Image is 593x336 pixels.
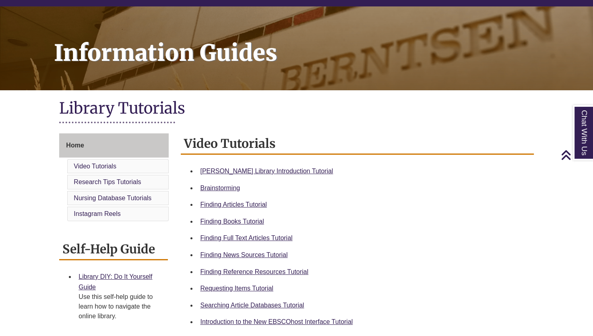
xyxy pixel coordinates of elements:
[74,178,141,185] a: Research Tips Tutorials
[74,210,121,217] a: Instagram Reels
[59,239,168,260] h2: Self-Help Guide
[181,133,533,155] h2: Video Tutorials
[66,142,84,149] span: Home
[200,268,308,275] a: Finding Reference Resources Tutorial
[59,98,533,120] h1: Library Tutorials
[200,185,240,191] a: Brainstorming
[200,218,264,225] a: Finding Books Tutorial
[200,251,287,258] a: Finding News Sources Tutorial
[200,168,333,174] a: [PERSON_NAME] Library Introduction Tutorial
[200,285,273,292] a: Requesting Items Tutorial
[59,133,169,158] a: Home
[45,6,593,80] h1: Information Guides
[200,201,267,208] a: Finding Articles Tutorial
[79,273,152,290] a: Library DIY: Do It Yourself Guide
[74,163,116,170] a: Video Tutorials
[200,234,292,241] a: Finding Full Text Articles Tutorial
[79,292,161,321] div: Use this self-help guide to learn how to navigate the online library.
[561,149,591,160] a: Back to Top
[200,302,304,309] a: Searching Article Databases Tutorial
[74,195,151,201] a: Nursing Database Tutorials
[200,318,353,325] a: Introduction to the New EBSCOhost Interface Tutorial
[59,133,169,223] div: Guide Page Menu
